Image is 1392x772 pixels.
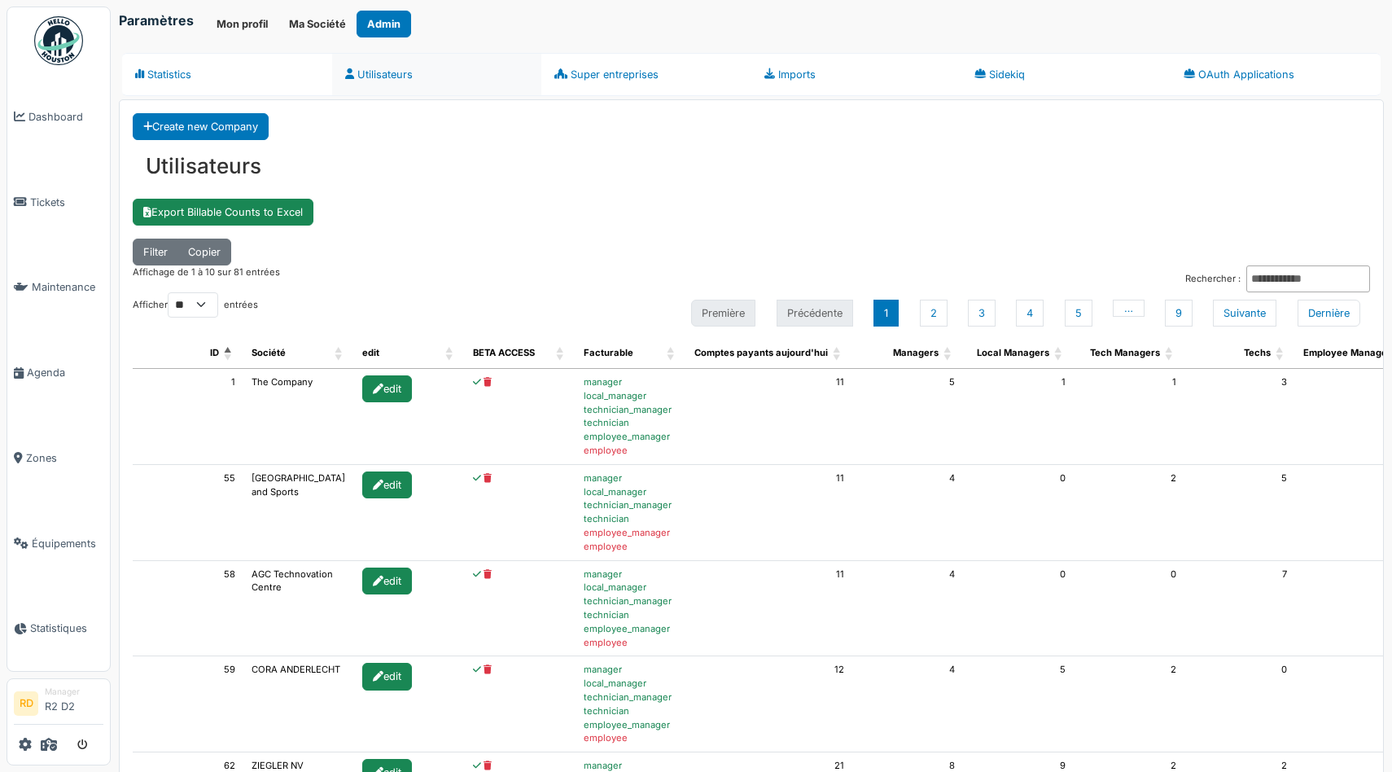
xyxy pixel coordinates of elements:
[584,512,678,526] div: technician
[177,239,231,265] button: Copier
[584,608,678,622] div: technician
[963,561,1074,657] td: 0
[963,465,1074,561] td: 0
[332,53,542,96] a: Utilisateurs
[1184,656,1295,752] td: 0
[30,621,103,636] span: Statistiques
[32,536,103,551] span: Équipements
[1074,369,1184,465] td: 1
[584,581,678,594] div: local_manager
[1185,272,1241,286] label: Rechercher :
[1213,300,1276,327] button: Next
[252,347,286,358] span: Société
[133,656,243,752] td: 59
[210,347,219,358] span: ID
[584,416,678,430] div: technician
[133,239,178,265] button: Filter
[362,568,412,594] div: edit
[168,292,218,318] select: Afficherentrées
[7,501,110,586] a: Équipements
[243,561,354,657] td: AGC Technovation Centre
[362,347,379,358] span: edit
[584,526,678,540] div: employee_manager
[206,11,278,37] button: Mon profil
[473,347,535,358] span: BETA ACCESS
[961,53,1171,96] a: Sidekiq
[445,338,455,368] span: edit: Activate to sort
[584,444,678,458] div: employee
[1184,561,1295,657] td: 7
[133,369,243,465] td: 1
[362,383,415,394] a: edit
[32,279,103,295] span: Maintenance
[362,574,415,586] a: edit
[7,586,110,672] a: Statistiques
[541,53,751,96] a: Super entreprises
[243,465,354,561] td: [GEOGRAPHIC_DATA] and Sports
[584,540,678,554] div: employee
[133,199,313,226] a: Export Billable Counts to Excel
[362,472,412,498] div: edit
[7,160,110,245] a: Tickets
[556,338,566,368] span: BETA ACCESS: Activate to sort
[45,686,103,721] li: R2 D2
[357,11,411,37] button: Admin
[584,568,678,581] div: manager
[584,485,678,499] div: local_manager
[584,594,678,608] div: technician_manager
[119,13,194,29] h6: Paramètres
[751,53,961,96] a: Imports
[584,375,678,389] div: manager
[1276,338,1285,368] span: Techs: Activate to sort
[133,265,280,292] div: Affichage de 1 à 10 sur 81 entrées
[1113,300,1145,317] button: …
[278,11,357,37] button: Ma Société
[1074,465,1184,561] td: 2
[14,686,103,725] a: RD ManagerR2 D2
[686,465,852,561] td: 11
[7,330,110,415] a: Agenda
[873,300,899,327] button: 1
[34,16,83,65] img: Badge_color-CXgf-gQk.svg
[30,195,103,210] span: Tickets
[45,686,103,698] div: Manager
[584,663,678,677] div: manager
[584,430,678,444] div: employee_manager
[667,338,676,368] span: Facturable: Activate to sort
[584,347,633,358] span: Facturable
[852,465,963,561] td: 4
[133,465,243,561] td: 55
[7,74,110,160] a: Dashboard
[963,656,1074,752] td: 5
[584,718,678,732] div: employee_manager
[694,347,828,358] span: Comptes payants aujourd'hui
[584,622,678,636] div: employee_manager
[584,691,678,704] div: technician_manager
[362,375,412,402] div: edit
[852,656,963,752] td: 4
[584,472,678,485] div: manager
[133,113,269,140] a: Create new Company
[943,338,953,368] span: Managers: Activate to sort
[1298,300,1360,327] button: Last
[26,450,103,466] span: Zones
[1074,561,1184,657] td: 0
[1244,347,1271,358] span: translation missing: fr.user.techs
[7,245,110,331] a: Maintenance
[584,704,678,718] div: technician
[28,109,103,125] span: Dashboard
[1184,369,1295,465] td: 3
[584,636,678,650] div: employee
[243,656,354,752] td: CORA ANDERLECHT
[977,347,1049,358] span: translation missing: fr.user.local_managers
[1171,53,1381,96] a: OAuth Applications
[14,691,38,716] li: RD
[584,677,678,691] div: local_manager
[584,389,678,403] div: local_manager
[584,498,678,512] div: technician_manager
[686,561,852,657] td: 11
[686,656,852,752] td: 12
